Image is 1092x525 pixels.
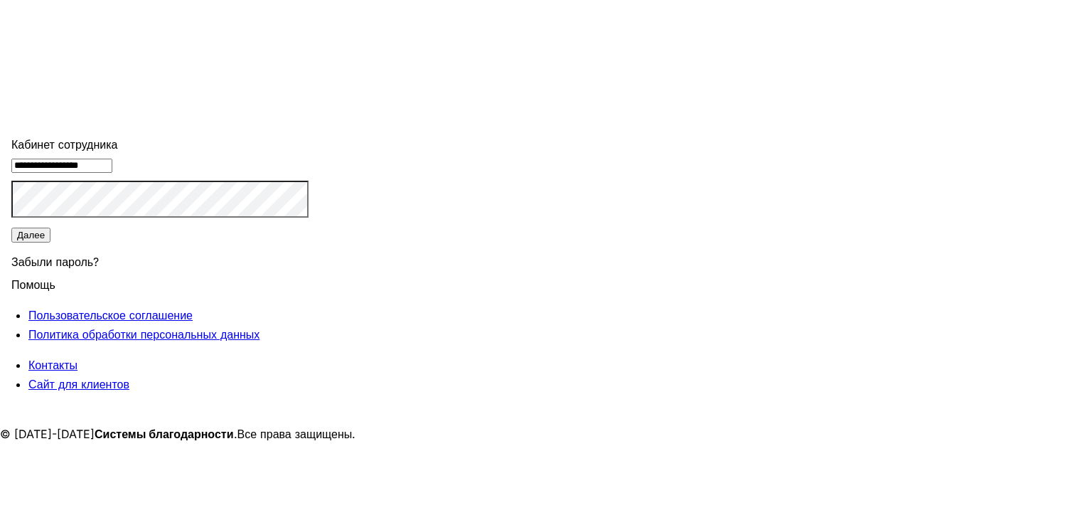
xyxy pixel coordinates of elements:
span: Все права защищены. [237,427,356,441]
div: Кабинет сотрудника [11,135,309,154]
button: Далее [11,228,50,243]
a: Сайт для клиентов [28,377,129,391]
a: Политика обработки персональных данных [28,327,259,341]
a: Контакты [28,358,77,372]
span: Помощь [11,269,55,292]
strong: Системы благодарности [95,427,234,441]
div: Забыли пароль? [11,244,309,275]
a: Пользовательское соглашение [28,308,193,322]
